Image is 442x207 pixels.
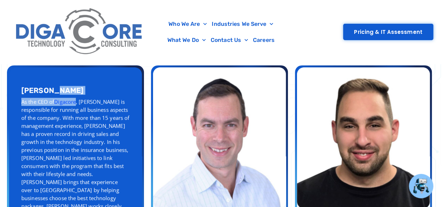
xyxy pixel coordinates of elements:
a: Industries We Serve [209,16,276,32]
a: Who We Are [166,16,209,32]
a: Contact Us [208,32,251,48]
a: Pricing & IT Assessment [343,24,433,40]
span: Pricing & IT Assessment [354,29,422,35]
a: What We Do [165,32,208,48]
a: Careers [251,32,277,48]
h3: [PERSON_NAME] [21,87,130,94]
a: Digacore [54,98,76,105]
img: Digacore Logo [12,3,147,60]
nav: Menu [150,16,292,48]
